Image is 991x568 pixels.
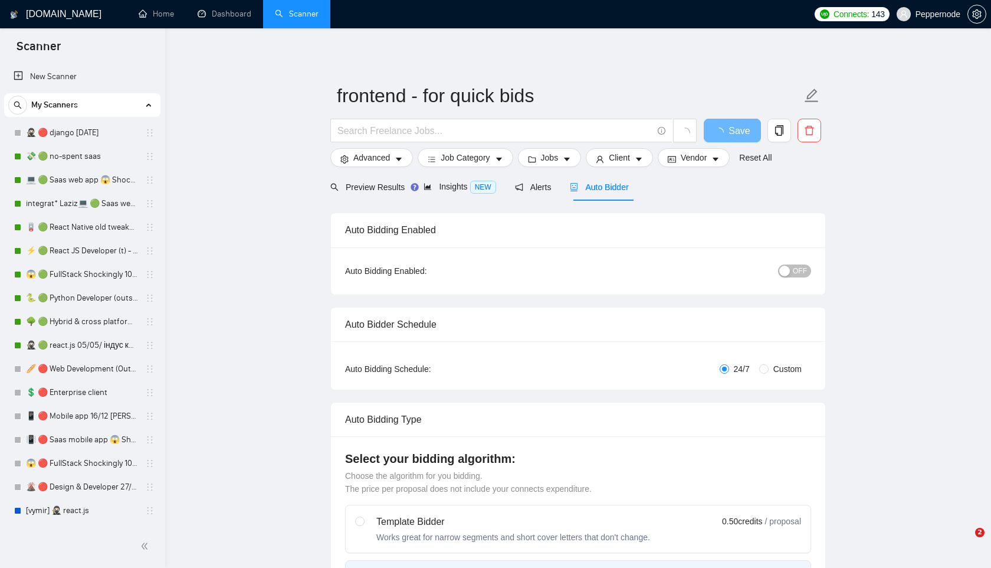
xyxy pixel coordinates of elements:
[14,65,151,89] a: New Scanner
[26,357,138,381] a: 🥖 🔴 Web Development (Outsource)
[10,5,18,24] img: logo
[586,148,653,167] button: userClientcaret-down
[145,128,155,138] span: holder
[704,119,761,142] button: Save
[768,125,790,136] span: copy
[26,428,138,452] a: 📳 🔴 Saas mobile app 😱 Shockingly 10/01
[967,5,986,24] button: setting
[7,38,70,63] span: Scanner
[198,9,251,19] a: dashboardDashboard
[26,239,138,263] a: ⚡ 🟢 React JS Developer (t) - short 24/03
[340,155,349,164] span: setting
[145,506,155,515] span: holder
[680,128,690,138] span: loading
[145,317,155,327] span: holder
[541,151,559,164] span: Jobs
[145,175,155,185] span: holder
[8,96,27,115] button: search
[798,119,821,142] button: delete
[31,93,78,117] span: My Scanners
[658,127,665,135] span: info-circle
[26,216,138,239] a: 🪫 🟢 React Native old tweaked 05.05 індус копі
[798,125,821,136] span: delete
[515,182,552,192] span: Alerts
[145,364,155,374] span: holder
[145,152,155,161] span: holder
[441,151,490,164] span: Job Category
[722,515,762,528] span: 0.50 credits
[9,101,27,109] span: search
[26,499,138,523] a: [vymir] 🥷🏻 react.js
[345,451,811,467] h4: Select your bidding algorithm:
[145,482,155,492] span: holder
[330,182,405,192] span: Preview Results
[26,145,138,168] a: 💸 🟢 no-spent saas
[767,119,791,142] button: copy
[26,192,138,216] a: integrat* Laziz💻 🟢 Saas web app 😱 Shockingly 27/11
[951,528,979,556] iframe: Intercom live chat
[4,65,160,89] li: New Scanner
[345,363,500,376] div: Auto Bidding Schedule:
[26,475,138,499] a: 🌋 🔴 Design & Developer 27/01 Illia profile
[658,148,730,167] button: idcardVendorcaret-down
[145,199,155,208] span: holder
[769,363,806,376] span: Custom
[428,155,436,164] span: bars
[729,123,750,138] span: Save
[409,182,420,192] div: Tooltip anchor
[418,148,513,167] button: barsJob Categorycaret-down
[26,452,138,475] a: 😱 🔴 FullStack Shockingly 10/01 V2
[681,151,707,164] span: Vendor
[765,515,801,527] span: / proposal
[635,155,643,164] span: caret-down
[424,182,432,191] span: area-chart
[834,8,869,21] span: Connects:
[140,540,152,552] span: double-left
[975,528,985,537] span: 2
[330,148,413,167] button: settingAdvancedcaret-down
[729,363,754,376] span: 24/7
[804,88,819,103] span: edit
[495,155,503,164] span: caret-down
[345,265,500,278] div: Auto Bidding Enabled:
[395,155,403,164] span: caret-down
[26,286,138,310] a: 🐍 🟢 Python Developer (outstaff)
[570,183,578,191] span: robot
[26,310,138,334] a: 🌳 🟢 Hybrid & cross platform 07/04 changed start
[570,182,628,192] span: Auto Bidder
[900,10,908,18] span: user
[330,183,339,191] span: search
[26,263,138,286] a: 😱 🟢 FullStack Shockingly 10/01
[145,270,155,279] span: holder
[376,531,650,543] div: Works great for narrow segments and short cover letters that don't change.
[871,8,884,21] span: 143
[739,151,772,164] a: Reset All
[145,435,155,445] span: holder
[145,293,155,303] span: holder
[345,308,811,341] div: Auto Bidder Schedule
[345,471,592,494] span: Choose the algorithm for you bidding. The price per proposal does not include your connects expen...
[337,81,802,110] input: Scanner name...
[145,246,155,256] span: holder
[275,9,319,19] a: searchScanner
[793,265,807,278] span: OFF
[345,213,811,247] div: Auto Bidding Enabled
[470,181,496,194] span: NEW
[424,182,495,191] span: Insights
[528,155,536,164] span: folder
[376,515,650,529] div: Template Bidder
[145,459,155,468] span: holder
[820,9,829,19] img: upwork-logo.png
[26,523,138,546] a: [vymir] 💸 no-spent saas
[967,9,986,19] a: setting
[515,183,523,191] span: notification
[596,155,604,164] span: user
[353,151,390,164] span: Advanced
[563,155,571,164] span: caret-down
[145,341,155,350] span: holder
[145,412,155,421] span: holder
[26,404,138,428] a: 📱 🔴 Mobile app 16/12 [PERSON_NAME]'s change
[26,334,138,357] a: 🥷🏻 🟢 react.js 05/05/ індус копі 19/05 change end
[145,223,155,232] span: holder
